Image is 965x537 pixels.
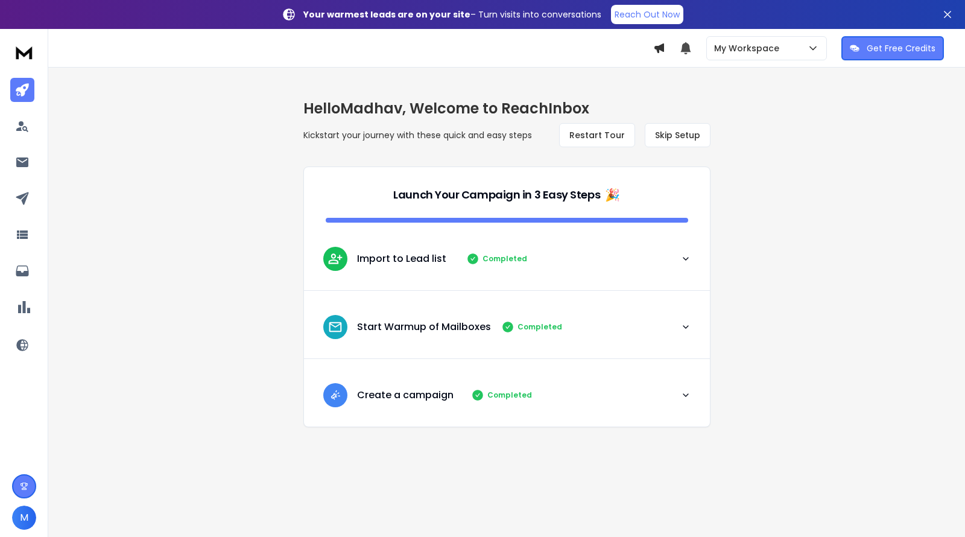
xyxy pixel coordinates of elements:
img: lead [327,251,343,266]
p: My Workspace [714,42,784,54]
button: Skip Setup [645,123,710,147]
a: Reach Out Now [611,5,683,24]
button: leadImport to Lead listCompleted [304,237,710,290]
h1: Hello Madhav , Welcome to ReachInbox [303,99,710,118]
button: M [12,506,36,530]
p: Create a campaign [357,388,454,402]
p: Reach Out Now [615,8,680,21]
span: 🎉 [605,186,620,203]
p: Completed [487,390,532,400]
p: Import to Lead list [357,252,446,266]
img: lead [327,319,343,335]
p: Completed [482,254,527,264]
button: Restart Tour [559,123,635,147]
button: leadCreate a campaignCompleted [304,373,710,427]
img: lead [327,387,343,402]
button: leadStart Warmup of MailboxesCompleted [304,305,710,358]
p: Start Warmup of Mailboxes [357,320,491,334]
p: Get Free Credits [867,42,935,54]
span: Skip Setup [655,129,700,141]
p: Completed [517,322,562,332]
p: Launch Your Campaign in 3 Easy Steps [393,186,600,203]
p: – Turn visits into conversations [303,8,601,21]
p: Kickstart your journey with these quick and easy steps [303,129,532,141]
button: Get Free Credits [841,36,944,60]
strong: Your warmest leads are on your site [303,8,470,21]
img: logo [12,41,36,63]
